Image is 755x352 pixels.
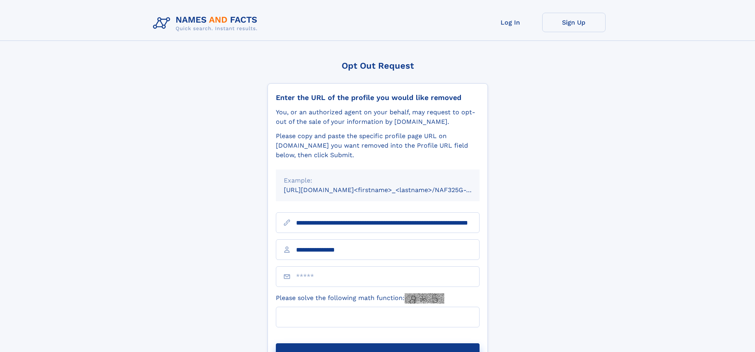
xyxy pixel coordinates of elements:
[276,293,444,304] label: Please solve the following math function:
[479,13,542,32] a: Log In
[284,176,472,185] div: Example:
[542,13,606,32] a: Sign Up
[284,186,495,194] small: [URL][DOMAIN_NAME]<firstname>_<lastname>/NAF325G-xxxxxxxx
[150,13,264,34] img: Logo Names and Facts
[268,61,488,71] div: Opt Out Request
[276,93,480,102] div: Enter the URL of the profile you would like removed
[276,131,480,160] div: Please copy and paste the specific profile page URL on [DOMAIN_NAME] you want removed into the Pr...
[276,108,480,127] div: You, or an authorized agent on your behalf, may request to opt-out of the sale of your informatio...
